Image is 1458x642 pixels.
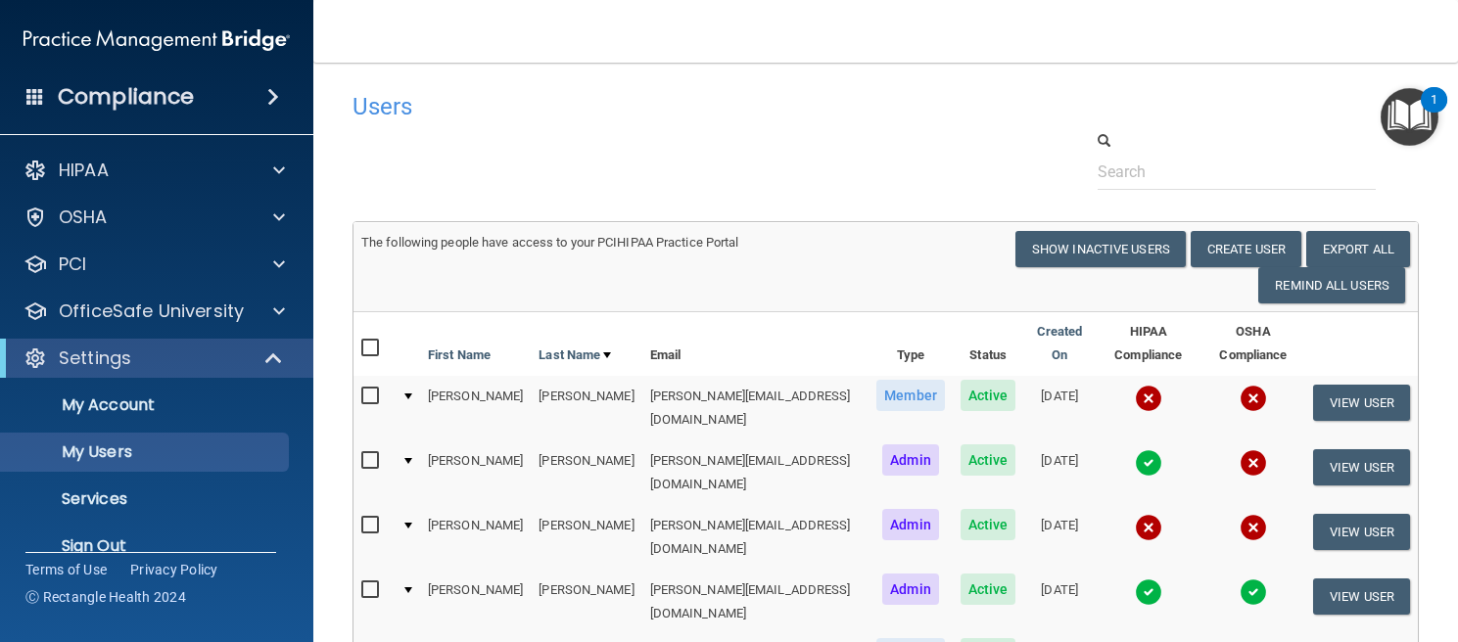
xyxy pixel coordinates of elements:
[961,573,1016,605] span: Active
[869,312,953,376] th: Type
[13,536,280,556] p: Sign Out
[24,299,285,323] a: OfficeSafe University
[59,252,86,276] p: PCI
[961,444,1016,476] span: Active
[953,312,1024,376] th: Status
[25,560,107,579] a: Terms of Use
[353,94,963,119] h4: Users
[531,440,641,505] td: [PERSON_NAME]
[882,444,939,476] span: Admin
[25,587,186,607] span: Ⓒ Rectangle Health 2024
[420,570,531,634] td: [PERSON_NAME]
[642,440,870,505] td: [PERSON_NAME][EMAIL_ADDRESS][DOMAIN_NAME]
[130,560,218,579] a: Privacy Policy
[13,489,280,509] p: Services
[24,252,285,276] a: PCI
[961,509,1016,540] span: Active
[642,376,870,440] td: [PERSON_NAME][EMAIL_ADDRESS][DOMAIN_NAME]
[24,346,284,370] a: Settings
[531,570,641,634] td: [PERSON_NAME]
[1135,578,1162,606] img: tick.e7d51cea.svg
[876,380,945,411] span: Member
[58,83,194,111] h4: Compliance
[1240,514,1267,541] img: cross.ca9f0e7f.svg
[1031,320,1087,367] a: Created On
[1313,578,1410,615] button: View User
[1098,154,1376,190] input: Search
[531,505,641,570] td: [PERSON_NAME]
[882,509,939,540] span: Admin
[1258,267,1405,303] button: Remind All Users
[539,344,611,367] a: Last Name
[642,312,870,376] th: Email
[1135,449,1162,477] img: tick.e7d51cea.svg
[59,159,109,182] p: HIPAA
[59,346,131,370] p: Settings
[882,573,939,605] span: Admin
[531,376,641,440] td: [PERSON_NAME]
[961,380,1016,411] span: Active
[1240,578,1267,606] img: tick.e7d51cea.svg
[1135,385,1162,412] img: cross.ca9f0e7f.svg
[1015,231,1186,267] button: Show Inactive Users
[13,442,280,462] p: My Users
[1023,376,1095,440] td: [DATE]
[428,344,491,367] a: First Name
[1023,440,1095,505] td: [DATE]
[1201,312,1305,376] th: OSHA Compliance
[361,235,739,250] span: The following people have access to your PCIHIPAA Practice Portal
[1313,449,1410,485] button: View User
[1306,231,1410,267] a: Export All
[1313,514,1410,550] button: View User
[1240,449,1267,477] img: cross.ca9f0e7f.svg
[59,299,244,323] p: OfficeSafe University
[59,206,108,229] p: OSHA
[642,505,870,570] td: [PERSON_NAME][EMAIL_ADDRESS][DOMAIN_NAME]
[420,505,531,570] td: [PERSON_NAME]
[1135,514,1162,541] img: cross.ca9f0e7f.svg
[24,159,285,182] a: HIPAA
[1381,88,1438,146] button: Open Resource Center, 1 new notification
[1023,505,1095,570] td: [DATE]
[1191,231,1301,267] button: Create User
[1096,312,1201,376] th: HIPAA Compliance
[24,21,290,60] img: PMB logo
[1240,385,1267,412] img: cross.ca9f0e7f.svg
[1431,100,1437,125] div: 1
[1023,570,1095,634] td: [DATE]
[13,395,280,415] p: My Account
[1313,385,1410,421] button: View User
[642,570,870,634] td: [PERSON_NAME][EMAIL_ADDRESS][DOMAIN_NAME]
[420,440,531,505] td: [PERSON_NAME]
[24,206,285,229] a: OSHA
[420,376,531,440] td: [PERSON_NAME]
